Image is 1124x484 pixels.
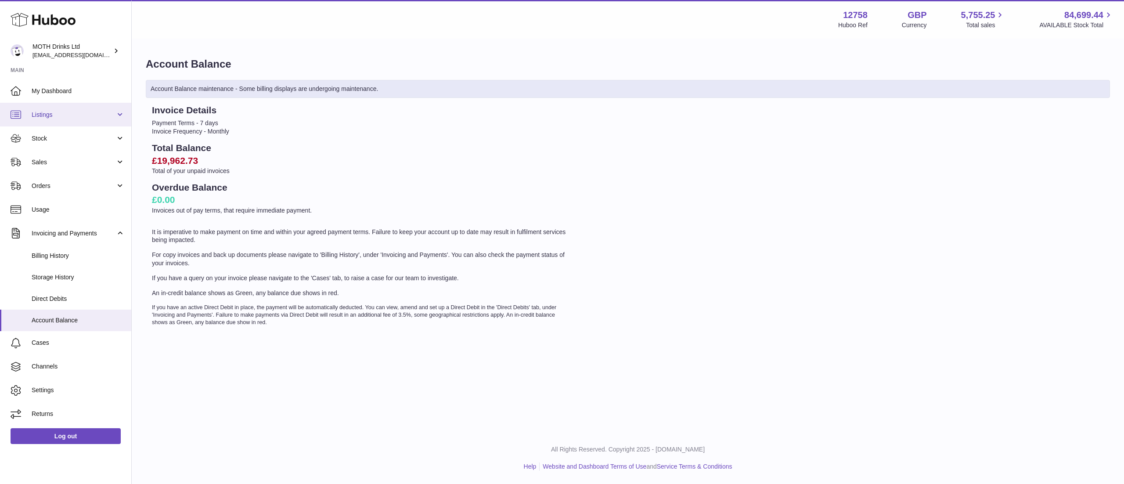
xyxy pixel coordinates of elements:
a: 84,699.44 AVAILABLE Stock Total [1039,9,1113,29]
span: Invoicing and Payments [32,229,115,238]
span: My Dashboard [32,87,125,95]
span: Returns [32,410,125,418]
a: Website and Dashboard Terms of Use [543,463,646,470]
a: 5,755.25 Total sales [961,9,1005,29]
a: Help [524,463,537,470]
span: Direct Debits [32,295,125,303]
h2: Total Balance [152,142,570,154]
img: internalAdmin-12758@internal.huboo.com [11,44,24,58]
p: An in-credit balance shows as Green, any balance due shows in red. [152,289,570,297]
span: Billing History [32,252,125,260]
span: Account Balance [32,316,125,325]
li: and [540,462,732,471]
p: All Rights Reserved. Copyright 2025 - [DOMAIN_NAME] [139,445,1117,454]
span: Sales [32,158,115,166]
div: MOTH Drinks Ltd [32,43,112,59]
span: [EMAIL_ADDRESS][DOMAIN_NAME] [32,51,129,58]
span: Listings [32,111,115,119]
span: Usage [32,206,125,214]
div: Huboo Ref [838,21,868,29]
p: If you have an active Direct Debit in place, the payment will be automatically deducted. You can ... [152,304,570,326]
span: AVAILABLE Stock Total [1039,21,1113,29]
span: Orders [32,182,115,190]
h1: Account Balance [146,57,1110,71]
p: Invoices out of pay terms, that require immediate payment. [152,206,570,215]
li: Payment Terms - 7 days [152,119,570,127]
div: Account Balance maintenance - Some billing displays are undergoing maintenance. [146,80,1110,98]
p: For copy invoices and back up documents please navigate to 'Billing History', under 'Invoicing an... [152,251,570,267]
span: 5,755.25 [961,9,995,21]
span: Storage History [32,273,125,282]
span: Stock [32,134,115,143]
p: Total of your unpaid invoices [152,167,570,175]
span: Total sales [966,21,1005,29]
a: Log out [11,428,121,444]
li: Invoice Frequency - Monthly [152,127,570,136]
span: Cases [32,339,125,347]
p: It is imperative to make payment on time and within your agreed payment terms. Failure to keep yo... [152,228,570,245]
span: 84,699.44 [1064,9,1103,21]
div: Currency [902,21,927,29]
h2: Invoice Details [152,104,570,116]
strong: GBP [908,9,926,21]
a: Service Terms & Conditions [657,463,732,470]
h2: £19,962.73 [152,155,570,167]
span: Settings [32,386,125,394]
strong: 12758 [843,9,868,21]
span: Channels [32,362,125,371]
p: If you have a query on your invoice please navigate to the 'Cases' tab, to raise a case for our t... [152,274,570,282]
h2: Overdue Balance [152,181,570,194]
h2: £0.00 [152,194,570,206]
